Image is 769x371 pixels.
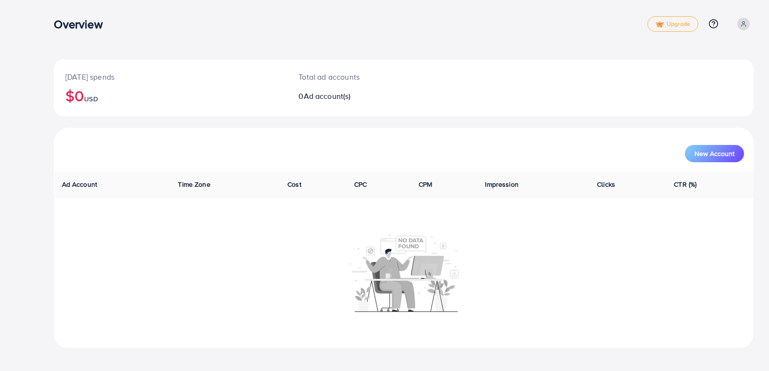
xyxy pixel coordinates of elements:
[65,71,275,83] p: [DATE] spends
[65,86,275,105] h2: $0
[419,180,432,189] span: CPM
[656,21,690,28] span: Upgrade
[695,150,734,157] span: New Account
[298,92,450,101] h2: 0
[674,180,696,189] span: CTR (%)
[349,233,459,312] img: No account
[354,180,367,189] span: CPC
[54,17,110,31] h3: Overview
[656,21,664,28] img: tick
[84,94,98,104] span: USD
[178,180,210,189] span: Time Zone
[647,16,698,32] a: tickUpgrade
[685,145,744,162] button: New Account
[298,71,450,83] p: Total ad accounts
[287,180,301,189] span: Cost
[62,180,98,189] span: Ad Account
[304,91,351,101] span: Ad account(s)
[597,180,615,189] span: Clicks
[485,180,519,189] span: Impression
